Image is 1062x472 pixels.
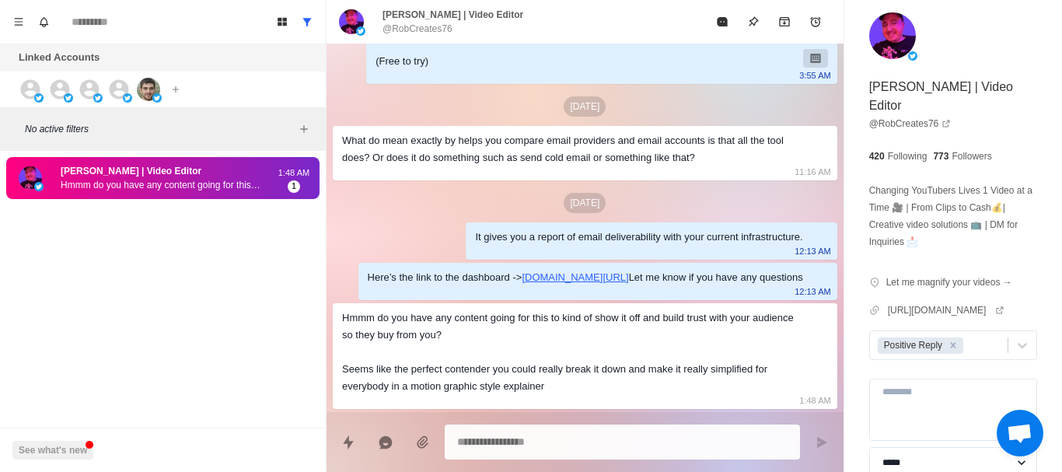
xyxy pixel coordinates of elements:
[795,283,830,300] p: 12:13 AM
[137,78,160,101] img: picture
[19,50,100,65] p: Linked Accounts
[908,51,917,61] img: picture
[997,410,1043,456] a: Open chat
[31,9,56,34] button: Notifications
[564,193,606,213] p: [DATE]
[61,178,263,192] p: Hmmm do you have any content going for this to kind of show it off and build trust with your audi...
[295,9,320,34] button: Show all conversations
[274,166,313,180] p: 1:48 AM
[34,182,44,191] img: picture
[806,427,837,458] button: Send message
[869,149,885,163] p: 420
[12,441,93,460] button: See what's new
[869,12,916,59] img: picture
[356,26,365,36] img: picture
[123,93,132,103] img: picture
[368,269,803,286] div: Here’s the link to the dashboard -> Let me know if you have any questions
[6,9,31,34] button: Menu
[522,271,628,283] a: [DOMAIN_NAME][URL]
[407,427,438,458] button: Add media
[869,182,1037,250] p: Changing YouTubers Lives 1 Video at a Time 🎥 | From Clips to Cash💰| Creative video solutions 📺 | ...
[152,93,162,103] img: picture
[795,163,830,180] p: 11:16 AM
[769,6,800,37] button: Archive
[342,132,803,166] div: What do mean exactly by helps you compare email providers and email accounts is that all the tool...
[800,6,831,37] button: Add reminder
[333,427,364,458] button: Quick replies
[886,275,1012,289] p: Let me magnify your videos →
[933,149,948,163] p: 773
[19,166,42,190] img: picture
[888,149,928,163] p: Following
[799,67,830,84] p: 3:55 AM
[879,337,945,354] div: Positive Reply
[383,22,452,36] p: @RobCreates76
[383,8,523,22] p: [PERSON_NAME] | Video Editor
[61,164,201,178] p: [PERSON_NAME] | Video Editor
[166,80,185,99] button: Add account
[64,93,73,103] img: picture
[799,392,830,409] p: 1:48 AM
[25,122,295,136] p: No active filters
[370,427,401,458] button: Reply with AI
[738,6,769,37] button: Pin
[288,180,300,193] span: 1
[295,120,313,138] button: Add filters
[342,309,803,395] div: Hmmm do you have any content going for this to kind of show it off and build trust with your audi...
[952,149,991,163] p: Followers
[270,9,295,34] button: Board View
[795,243,830,260] p: 12:13 AM
[475,229,802,246] div: It gives you a report of email deliverability with your current infrastructure.
[34,93,44,103] img: picture
[93,93,103,103] img: picture
[888,303,1005,317] a: [URL][DOMAIN_NAME]
[707,6,738,37] button: Mark as read
[869,78,1037,115] p: [PERSON_NAME] | Video Editor
[339,9,364,34] img: picture
[869,117,952,131] a: @RobCreates76
[945,337,962,354] div: Remove Positive Reply
[564,96,606,117] p: [DATE]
